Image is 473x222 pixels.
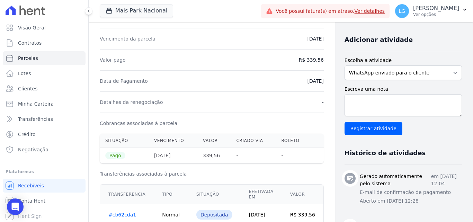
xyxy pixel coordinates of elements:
span: Conta Hent [18,197,45,204]
a: #cb62cda1 [108,212,136,217]
th: Situação [100,134,149,148]
span: Transferências [18,116,53,123]
label: Escolha a atividade [345,57,462,64]
span: Minha Carteira [18,100,54,107]
th: Valor [282,185,324,204]
div: Depositada [196,210,232,220]
span: Negativação [18,146,48,153]
dt: Data de Pagamento [100,78,148,85]
p: E-mail de confirmacão de pagamento [360,189,462,196]
a: Visão Geral [3,21,86,35]
th: Boleto [276,134,310,148]
a: Crédito [3,127,86,141]
dt: Vencimento da parcela [100,35,155,42]
h3: Adicionar atividade [345,36,413,44]
a: Lotes [3,66,86,80]
th: - [276,148,310,163]
p: [PERSON_NAME] [413,5,459,12]
h3: Gerado automaticamente pelo sistema [360,173,431,187]
span: Crédito [18,131,36,138]
span: Contratos [18,39,42,46]
span: Pago [105,152,125,159]
dd: R$ 339,56 [299,56,324,63]
th: - [231,148,276,163]
a: Conta Hent [3,194,86,208]
button: Mais Park Nacional [100,4,173,17]
a: Recebíveis [3,179,86,193]
a: Ver detalhes [355,8,385,14]
span: Você possui fatura(s) em atraso. [276,8,385,15]
a: Parcelas [3,51,86,65]
a: Clientes [3,82,86,96]
a: Contratos [3,36,86,50]
h3: Transferências associadas à parcela [100,170,324,177]
dt: Valor pago [100,56,126,63]
span: Lotes [18,70,31,77]
th: Vencimento [149,134,197,148]
th: Tipo [154,185,188,204]
span: LG [399,9,405,14]
dd: [DATE] [307,35,323,42]
th: Transferência [100,185,154,204]
dd: - [322,99,324,106]
dt: Cobranças associadas à parcela [100,120,177,127]
label: Escreva uma nota [345,86,462,93]
span: Clientes [18,85,37,92]
p: Ver opções [413,12,459,17]
th: [DATE] [149,148,197,163]
input: Registrar atividade [345,122,402,135]
div: Open Intercom Messenger [7,198,24,215]
th: Efetivada em [241,185,282,204]
dd: [DATE] [307,78,323,85]
th: Situação [188,185,241,204]
button: LG [PERSON_NAME] Ver opções [390,1,473,21]
p: em [DATE] 12:04 [431,173,462,187]
span: Visão Geral [18,24,46,31]
dt: Detalhes da renegociação [100,99,163,106]
th: Criado via [231,134,276,148]
a: Transferências [3,112,86,126]
a: Negativação [3,143,86,157]
span: Recebíveis [18,182,44,189]
div: Plataformas [6,168,83,176]
p: Aberto em [DATE] 12:28 [360,197,462,205]
th: Valor [197,134,231,148]
th: 339,56 [197,148,231,163]
h3: Histórico de atividades [345,149,426,157]
span: Parcelas [18,55,38,62]
a: Minha Carteira [3,97,86,111]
